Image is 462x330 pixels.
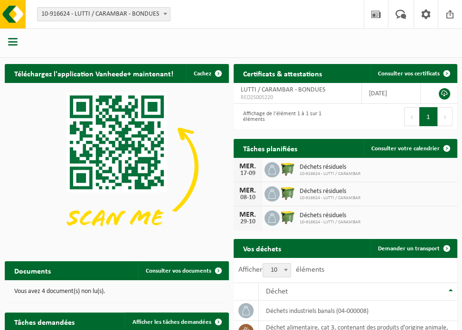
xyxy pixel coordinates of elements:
button: Previous [404,107,419,126]
img: Download de VHEPlus App [5,83,229,251]
span: Déchets résiduels [300,164,360,171]
h2: Documents [5,261,60,280]
span: 10-916624 - LUTTI / CARAMBAR [300,220,360,225]
div: MER. [238,163,257,170]
span: Afficher les tâches demandées [132,319,211,325]
h2: Certificats & attestations [234,64,331,82]
span: 10 [263,264,291,277]
span: 10-916624 - LUTTI / CARAMBAR [300,195,360,201]
span: Consulter vos documents [146,268,211,274]
h2: Vos déchets [234,239,291,257]
a: Consulter vos documents [138,261,228,280]
span: 10-916624 - LUTTI / CARAMBAR - BONDUES [38,8,170,21]
div: 17-09 [238,170,257,177]
span: 10 [263,263,291,277]
img: WB-1100-HPE-GN-50 [280,185,296,201]
a: Demander un transport [370,239,456,258]
div: MER. [238,211,257,219]
td: déchets industriels banals (04-000008) [259,301,458,321]
div: 29-10 [238,219,257,225]
div: Affichage de l'élément 1 à 1 sur 1 éléments [238,106,341,127]
h2: Tâches planifiées [234,139,307,157]
td: [DATE] [362,83,421,104]
button: 1 [419,107,438,126]
span: 10-916624 - LUTTI / CARAMBAR - BONDUES [37,7,170,21]
span: Déchet [266,288,288,295]
a: Consulter votre calendrier [364,139,456,158]
span: Déchets résiduels [300,188,360,195]
label: Afficher éléments [238,266,324,274]
img: WB-1100-HPE-GN-50 [280,209,296,225]
span: LUTTI / CARAMBAR - BONDUES [241,86,325,93]
button: Cachez [186,64,228,83]
span: Demander un transport [378,246,440,252]
p: Vous avez 4 document(s) non lu(s). [14,288,219,295]
span: RED25005220 [241,94,354,101]
span: Consulter votre calendrier [371,146,440,152]
span: 10-916624 - LUTTI / CARAMBAR [300,171,360,177]
button: Next [438,107,453,126]
img: WB-1100-HPE-GN-50 [280,161,296,177]
span: Consulter vos certificats [378,71,440,77]
div: 08-10 [238,194,257,201]
span: Cachez [194,71,211,77]
div: MER. [238,187,257,194]
span: Déchets résiduels [300,212,360,220]
h2: Téléchargez l'application Vanheede+ maintenant! [5,64,183,82]
a: Consulter vos certificats [370,64,456,83]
